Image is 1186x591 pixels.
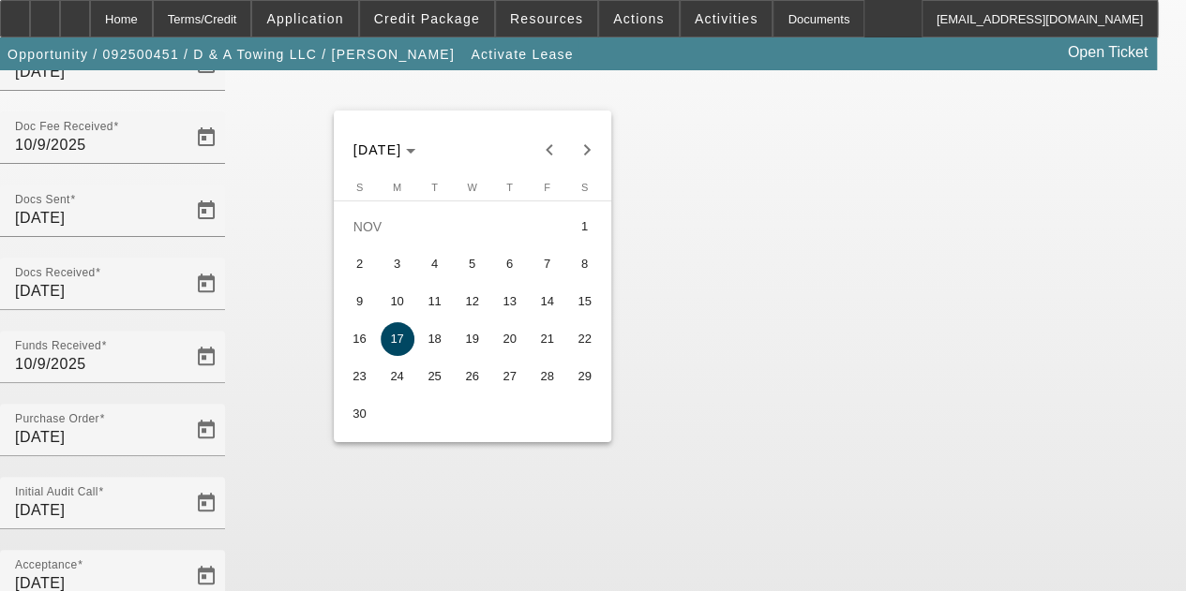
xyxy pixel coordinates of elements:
[341,395,379,433] button: November 30, 2025
[529,245,566,283] button: November 7, 2025
[341,208,566,245] td: NOV
[531,247,564,281] span: 7
[529,320,566,358] button: November 21, 2025
[379,245,416,283] button: November 3, 2025
[416,245,454,283] button: November 4, 2025
[467,182,476,193] span: W
[343,397,377,431] span: 30
[343,360,377,393] span: 23
[493,322,527,356] span: 20
[531,360,564,393] span: 28
[418,322,452,356] span: 18
[568,360,602,393] span: 29
[454,283,491,320] button: November 12, 2025
[566,245,604,283] button: November 8, 2025
[456,322,489,356] span: 19
[353,142,402,157] span: [DATE]
[379,320,416,358] button: November 17, 2025
[393,182,401,193] span: M
[566,208,604,245] button: November 1, 2025
[568,210,602,244] span: 1
[381,360,414,393] span: 24
[493,247,527,281] span: 6
[491,358,529,395] button: November 27, 2025
[581,182,588,193] span: S
[379,358,416,395] button: November 24, 2025
[454,245,491,283] button: November 5, 2025
[493,360,527,393] span: 27
[568,285,602,318] span: 15
[454,320,491,358] button: November 19, 2025
[491,245,529,283] button: November 6, 2025
[381,322,414,356] span: 17
[566,283,604,320] button: November 15, 2025
[416,358,454,395] button: November 25, 2025
[529,283,566,320] button: November 14, 2025
[343,285,377,318] span: 9
[456,247,489,281] span: 5
[431,182,438,193] span: T
[531,322,564,356] span: 21
[343,322,377,356] span: 16
[493,285,527,318] span: 13
[381,247,414,281] span: 3
[416,283,454,320] button: November 11, 2025
[343,247,377,281] span: 2
[418,360,452,393] span: 25
[418,247,452,281] span: 4
[531,285,564,318] span: 14
[454,358,491,395] button: November 26, 2025
[529,358,566,395] button: November 28, 2025
[341,358,379,395] button: November 23, 2025
[418,285,452,318] span: 11
[544,182,550,193] span: F
[356,182,363,193] span: S
[456,285,489,318] span: 12
[346,133,424,167] button: Choose month and year
[531,131,568,169] button: Previous month
[568,247,602,281] span: 8
[341,283,379,320] button: November 9, 2025
[568,131,606,169] button: Next month
[379,283,416,320] button: November 10, 2025
[491,320,529,358] button: November 20, 2025
[506,182,513,193] span: T
[566,358,604,395] button: November 29, 2025
[456,360,489,393] span: 26
[381,285,414,318] span: 10
[416,320,454,358] button: November 18, 2025
[568,322,602,356] span: 22
[566,320,604,358] button: November 22, 2025
[491,283,529,320] button: November 13, 2025
[341,245,379,283] button: November 2, 2025
[341,320,379,358] button: November 16, 2025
